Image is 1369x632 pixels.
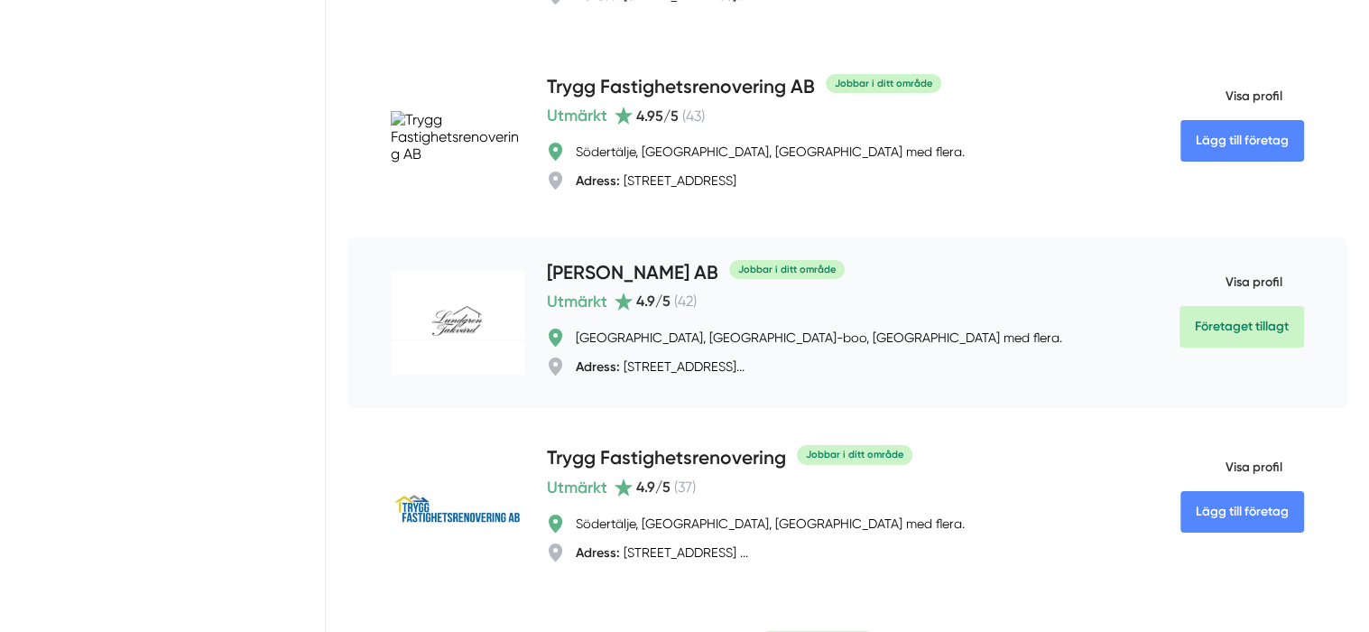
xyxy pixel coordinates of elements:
[1180,120,1304,162] : Lägg till företag
[636,293,671,310] span: 4.9 /5
[576,358,745,376] div: [STREET_ADDRESS]...
[636,479,671,496] span: 4.9 /5
[547,444,786,474] h4: Trygg Fastighetsrenovering
[547,103,607,128] span: Utmärkt
[1180,491,1304,533] : Lägg till företag
[576,172,736,190] div: [STREET_ADDRESS]
[826,74,941,93] div: Jobbar i ditt område
[1179,306,1304,348] : Företaget tillagt
[1179,259,1282,306] span: Visa profil
[391,460,525,557] img: Trygg Fastighetsrenovering
[576,544,748,562] div: [STREET_ADDRESS] ...
[576,358,620,375] strong: Adress:
[729,260,845,279] div: Jobbar i ditt område
[674,479,696,496] span: ( 37 )
[576,172,620,189] strong: Adress:
[547,475,607,500] span: Utmärkt
[674,293,697,310] span: ( 42 )
[636,107,679,125] span: 4.95 /5
[391,111,525,163] img: Trygg Fastighetsrenovering AB
[682,107,705,125] span: ( 43 )
[547,259,718,289] h4: [PERSON_NAME] AB
[1180,73,1282,120] span: Visa profil
[797,445,912,464] div: Jobbar i ditt område
[547,73,815,103] h4: Trygg Fastighetsrenovering AB
[576,544,620,561] strong: Adress:
[1180,444,1282,491] span: Visa profil
[576,515,965,533] div: Södertälje, [GEOGRAPHIC_DATA], [GEOGRAPHIC_DATA] med flera.
[576,329,1062,347] div: [GEOGRAPHIC_DATA], [GEOGRAPHIC_DATA]-boo, [GEOGRAPHIC_DATA] med flera.
[391,271,525,376] img: Lundgren Takvård AB
[547,289,607,314] span: Utmärkt
[576,143,965,161] div: Södertälje, [GEOGRAPHIC_DATA], [GEOGRAPHIC_DATA] med flera.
